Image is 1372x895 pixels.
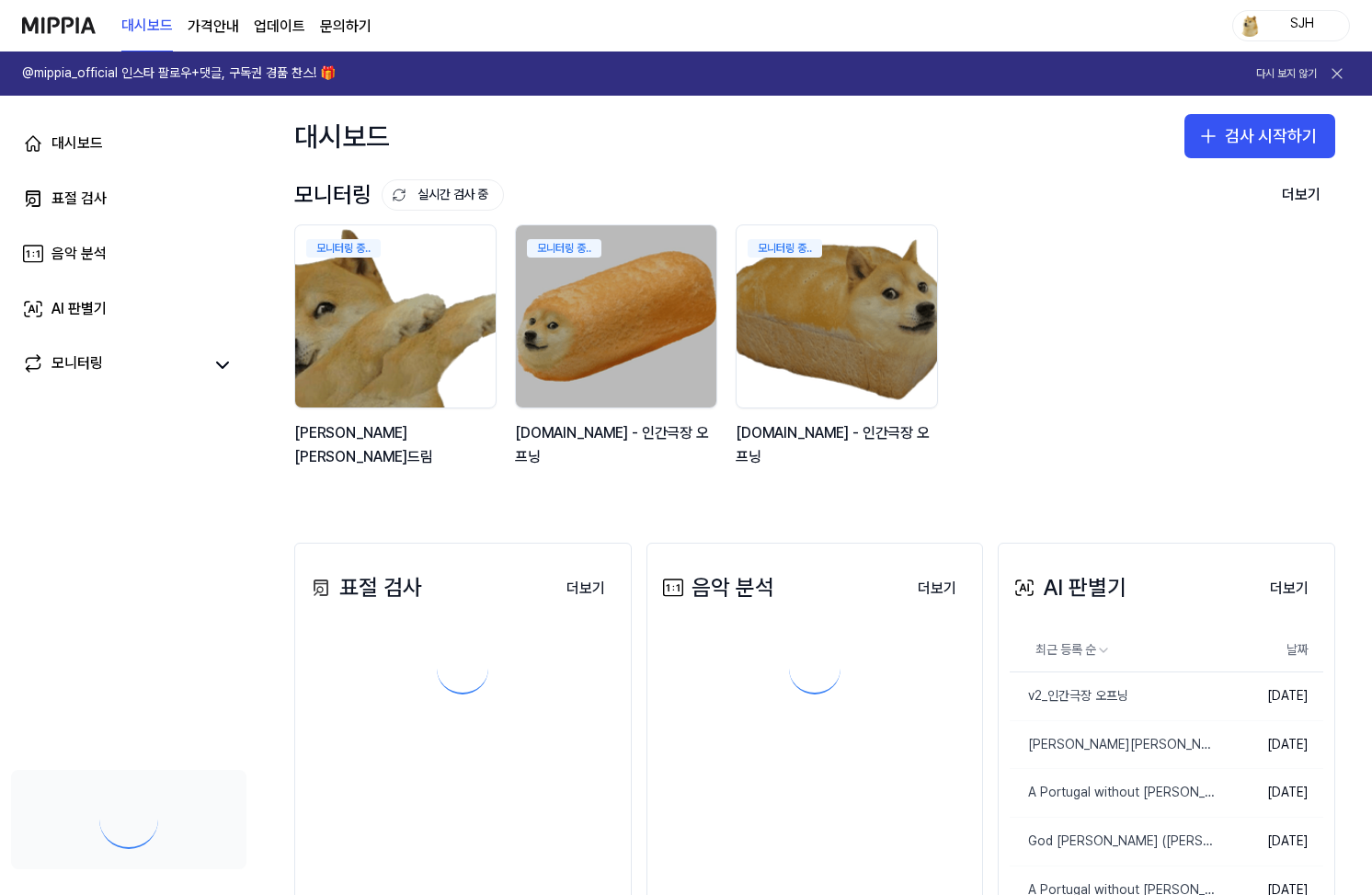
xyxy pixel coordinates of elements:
[736,224,942,488] a: 모니터링 중..backgroundIamge[DOMAIN_NAME] - 인간극장 오프닝
[294,114,390,158] div: 대시보드
[306,239,381,258] div: 모니터링 중..
[1010,721,1217,769] a: [PERSON_NAME][PERSON_NAME]드림
[51,132,103,155] div: 대시보드
[1232,10,1350,41] button: profileSJH
[1217,818,1323,866] td: [DATE]
[294,224,500,488] a: 모니터링 중..backgroundIamge[PERSON_NAME][PERSON_NAME]드림
[1239,15,1261,37] img: profile
[1267,177,1335,213] button: 더보기
[1217,720,1323,769] td: [DATE]
[294,421,500,468] div: [PERSON_NAME][PERSON_NAME]드림
[1184,114,1335,158] button: 검사 시작하기
[295,225,496,407] img: backgroundIamge
[737,225,937,407] img: backgroundIamge
[1217,628,1323,672] th: 날짜
[11,287,246,331] a: AI 판별기
[51,298,107,320] div: AI 판별기
[320,16,372,38] a: 문의하기
[515,421,721,468] div: [DOMAIN_NAME] - 인간극장 오프닝
[382,179,504,211] button: 실시간 검사 중
[1010,818,1217,866] a: God [PERSON_NAME] ([PERSON_NAME]) '바로 리부트 정상화' MV
[11,232,246,276] a: 음악 분석
[516,225,716,407] img: backgroundIamge
[552,568,620,607] a: 더보기
[1010,784,1217,802] div: A Portugal without [PERSON_NAME] 4.5
[22,352,202,378] a: 모니터링
[1010,832,1217,851] div: God [PERSON_NAME] ([PERSON_NAME]) '바로 리부트 정상화' MV
[748,239,822,258] div: 모니터링 중..
[51,352,103,378] div: 모니터링
[11,121,246,166] a: 대시보드
[51,188,107,210] div: 표절 검사
[736,421,942,468] div: [DOMAIN_NAME] - 인간극장 오프닝
[1010,672,1217,720] a: v2_인간극장 오프닝
[11,177,246,221] a: 표절 검사
[306,570,422,605] div: 표절 검사
[903,568,971,607] a: 더보기
[1010,769,1217,817] a: A Portugal without [PERSON_NAME] 4.5
[1256,66,1317,82] button: 다시 보지 않기
[1266,15,1338,35] div: SJH
[1010,570,1126,605] div: AI 판별기
[294,178,504,212] div: 모니터링
[1217,672,1323,721] td: [DATE]
[903,570,971,607] button: 더보기
[1010,687,1128,706] div: v2_인간극장 오프닝
[1255,570,1323,607] button: 더보기
[527,239,601,258] div: 모니터링 중..
[51,243,107,265] div: 음악 분석
[22,64,336,83] h1: @mippia_official 인스타 팔로우+댓글, 구독권 경품 찬스! 🎁
[1255,568,1323,607] a: 더보기
[1217,769,1323,818] td: [DATE]
[515,224,721,488] a: 모니터링 중..backgroundIamge[DOMAIN_NAME] - 인간극장 오프닝
[188,16,239,38] button: 가격안내
[254,16,305,38] a: 업데이트
[121,1,173,52] a: 대시보드
[1010,736,1217,754] div: [PERSON_NAME][PERSON_NAME]드림
[658,570,774,605] div: 음악 분석
[552,570,620,607] button: 더보기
